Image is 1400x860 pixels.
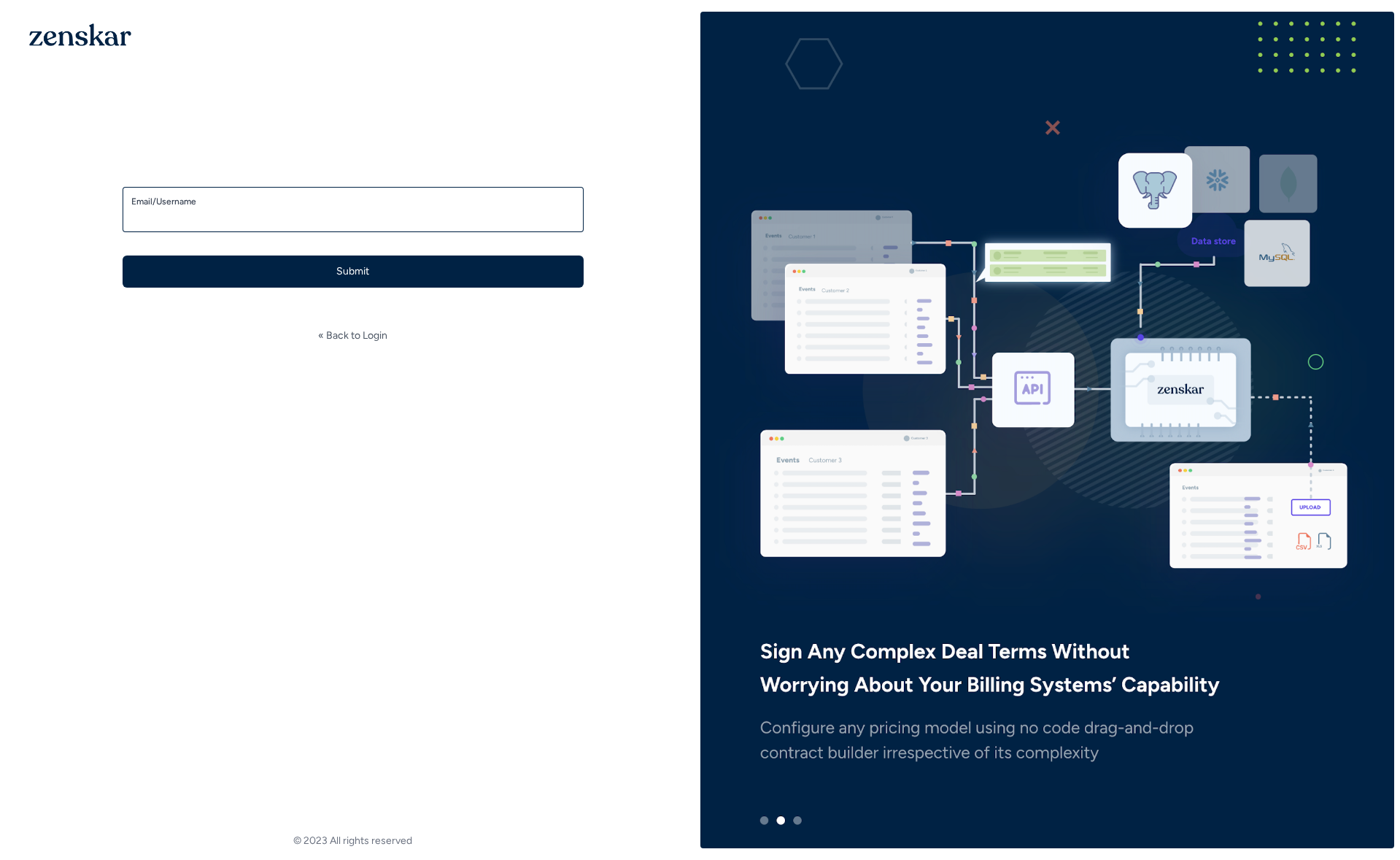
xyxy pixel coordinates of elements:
[131,196,575,207] label: Email/Username
[29,23,131,46] img: 1OGAJ2xQqyY4LXKgY66KYq0eOWRCkrZdAb3gUhuVAqdWPZE9SRJmCz+oDMSn4zDLXe31Ii730ItAGKgCKgCCgCikA4Av8PJUP...
[123,256,584,288] button: Submit
[6,834,700,848] footer: © 2023 All rights reserved
[318,329,387,343] a: « Back to Login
